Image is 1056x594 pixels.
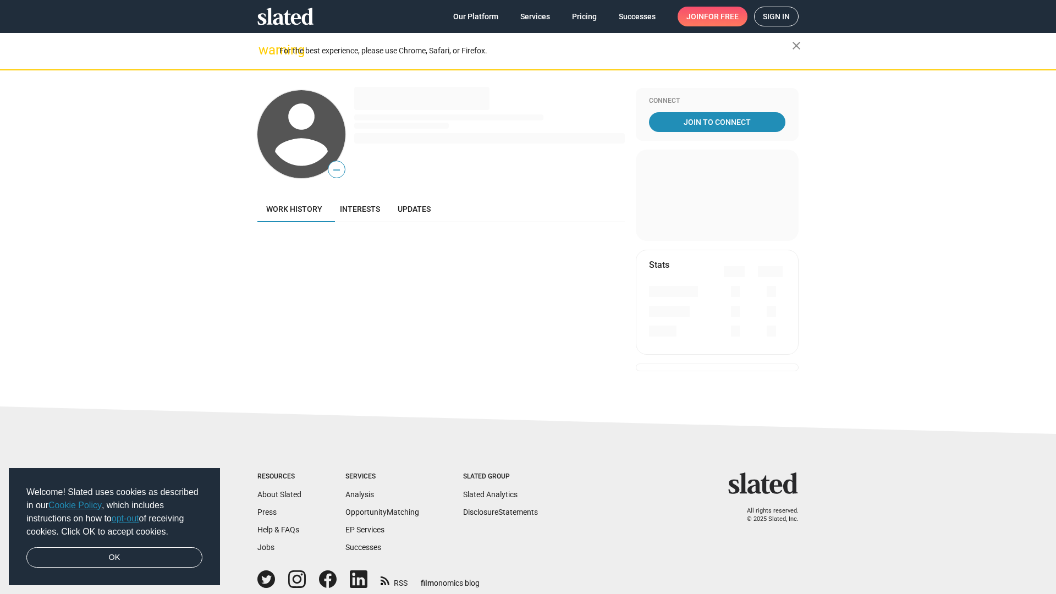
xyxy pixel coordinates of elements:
[651,112,783,132] span: Join To Connect
[26,547,202,568] a: dismiss cookie message
[563,7,606,26] a: Pricing
[763,7,790,26] span: Sign in
[649,112,785,132] a: Join To Connect
[112,514,139,523] a: opt-out
[520,7,550,26] span: Services
[463,508,538,516] a: DisclosureStatements
[257,196,331,222] a: Work history
[345,508,419,516] a: OpportunityMatching
[48,501,102,510] a: Cookie Policy
[257,472,301,481] div: Resources
[331,196,389,222] a: Interests
[389,196,439,222] a: Updates
[686,7,739,26] span: Join
[444,7,507,26] a: Our Platform
[9,468,220,586] div: cookieconsent
[421,579,434,587] span: film
[790,39,803,52] mat-icon: close
[398,205,431,213] span: Updates
[328,163,345,177] span: —
[258,43,272,57] mat-icon: warning
[512,7,559,26] a: Services
[649,259,669,271] mat-card-title: Stats
[463,490,518,499] a: Slated Analytics
[619,7,656,26] span: Successes
[345,525,384,534] a: EP Services
[649,97,785,106] div: Connect
[345,472,419,481] div: Services
[257,525,299,534] a: Help & FAQs
[610,7,664,26] a: Successes
[345,490,374,499] a: Analysis
[754,7,799,26] a: Sign in
[26,486,202,538] span: Welcome! Slated uses cookies as described in our , which includes instructions on how to of recei...
[421,569,480,588] a: filmonomics blog
[279,43,792,58] div: For the best experience, please use Chrome, Safari, or Firefox.
[381,571,408,588] a: RSS
[572,7,597,26] span: Pricing
[704,7,739,26] span: for free
[735,507,799,523] p: All rights reserved. © 2025 Slated, Inc.
[345,543,381,552] a: Successes
[257,490,301,499] a: About Slated
[678,7,747,26] a: Joinfor free
[266,205,322,213] span: Work history
[463,472,538,481] div: Slated Group
[257,508,277,516] a: Press
[340,205,380,213] span: Interests
[257,543,274,552] a: Jobs
[453,7,498,26] span: Our Platform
